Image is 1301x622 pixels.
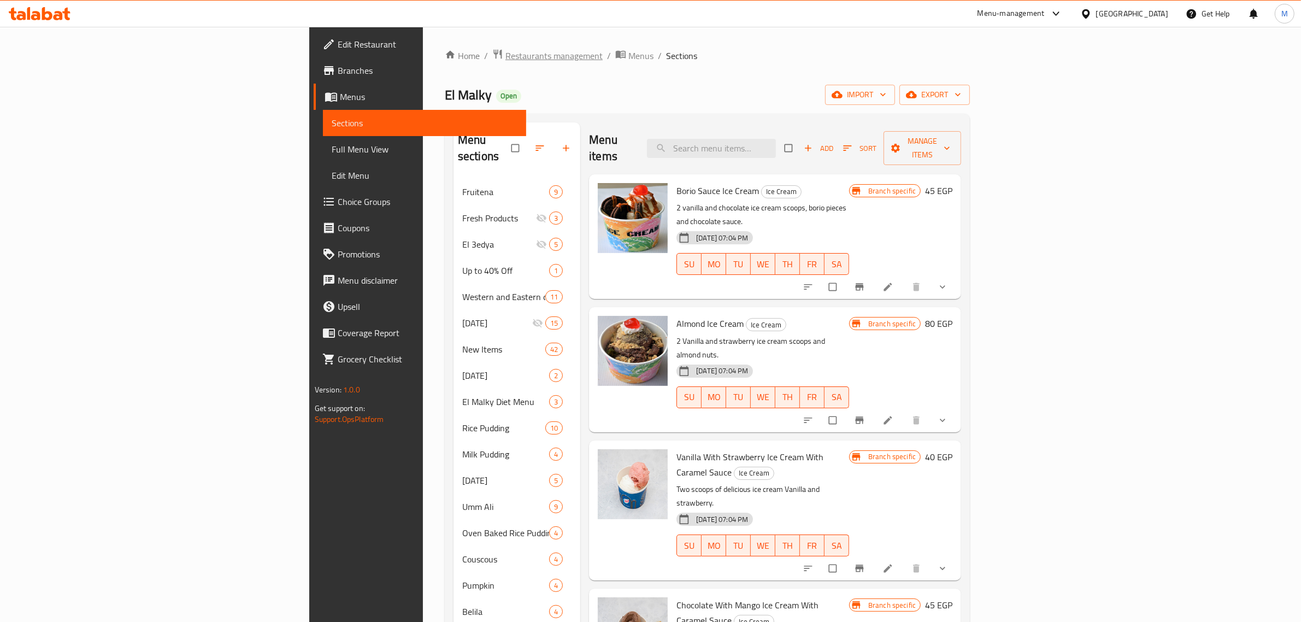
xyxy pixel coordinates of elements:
div: Ice Cream [761,185,802,198]
a: Grocery Checklist [314,346,527,372]
a: Edit Menu [323,162,527,189]
img: Almond Ice Cream [598,316,668,386]
span: 1.0.0 [343,383,360,397]
button: TH [775,535,800,556]
div: Rice Pudding10 [454,415,580,441]
span: Select to update [822,558,845,579]
span: [DATE] [462,369,549,382]
button: sort-choices [796,556,822,580]
a: Branches [314,57,527,84]
span: Branch specific [864,600,920,611]
span: 1 [550,266,562,276]
span: [DATE] 07:04 PM [692,366,752,376]
div: items [549,395,563,408]
div: Rice Pudding [462,421,545,435]
span: TH [780,389,796,405]
span: M [1281,8,1288,20]
button: Sort [840,140,879,157]
a: Promotions [314,241,527,267]
span: Branches [338,64,518,77]
div: Belila [462,605,549,618]
button: MO [702,253,726,275]
div: Ice Cream [734,467,774,480]
span: Full Menu View [332,143,518,156]
div: [DATE]15 [454,310,580,336]
div: items [545,421,563,435]
span: Ice Cream [762,185,801,198]
span: Branch specific [864,186,920,196]
div: items [549,212,563,225]
div: Ashura [462,474,549,487]
svg: Inactive section [536,213,547,224]
button: sort-choices [796,275,822,299]
button: WE [751,535,775,556]
button: show more [931,275,957,299]
div: items [549,526,563,539]
span: Sections [332,116,518,130]
span: TH [780,538,796,554]
a: Edit menu item [882,281,896,292]
span: WE [755,256,771,272]
h6: 40 EGP [925,449,952,465]
span: FR [804,256,820,272]
div: 100 Years Ago [462,369,549,382]
button: FR [800,386,825,408]
a: Coupons [314,215,527,241]
a: Menus [615,49,654,63]
div: El 3edya [462,238,536,251]
span: 4 [550,449,562,460]
span: Select all sections [505,138,528,159]
button: SA [825,535,849,556]
p: 2 Vanilla and strawberry ice cream scoops and almond nuts. [676,335,849,362]
div: Up to 40% Off1 [454,257,580,284]
button: SU [676,535,702,556]
button: Manage items [884,131,961,165]
span: [DATE] [462,474,549,487]
span: TU [731,389,746,405]
span: SA [829,538,845,554]
span: SU [681,389,697,405]
div: Menu-management [978,7,1045,20]
span: export [908,88,961,102]
span: Oven Baked Rice Pudding [462,526,549,539]
button: show more [931,556,957,580]
span: MO [706,538,722,554]
button: show more [931,408,957,432]
span: [DATE] [462,316,532,330]
div: El Malky Diet Menu3 [454,389,580,415]
span: Edit Menu [332,169,518,182]
span: import [834,88,886,102]
span: Couscous [462,553,549,566]
span: MO [706,389,722,405]
span: Add [804,142,833,155]
div: items [549,185,563,198]
button: Add [801,140,836,157]
span: TU [731,538,746,554]
span: WE [755,538,771,554]
a: Sections [323,110,527,136]
img: Vanilla With Strawberry Ice Cream With Caramel Sauce [598,449,668,519]
span: 3 [550,213,562,224]
span: [DATE] 07:04 PM [692,233,752,243]
span: Select to update [822,277,845,297]
a: Coverage Report [314,320,527,346]
button: SA [825,253,849,275]
button: SU [676,253,702,275]
a: Menus [314,84,527,110]
button: TU [726,535,751,556]
span: Milk Pudding [462,448,549,461]
button: TH [775,386,800,408]
a: Upsell [314,294,527,320]
span: 4 [550,528,562,538]
span: 4 [550,554,562,565]
div: Umm Ali9 [454,494,580,520]
a: Choice Groups [314,189,527,215]
button: sort-choices [796,408,822,432]
span: Select to update [822,410,845,431]
div: items [549,605,563,618]
span: Fresh Products [462,212,536,225]
span: Upsell [338,300,518,313]
div: Umm Ali [462,500,549,513]
a: Edit Restaurant [314,31,527,57]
